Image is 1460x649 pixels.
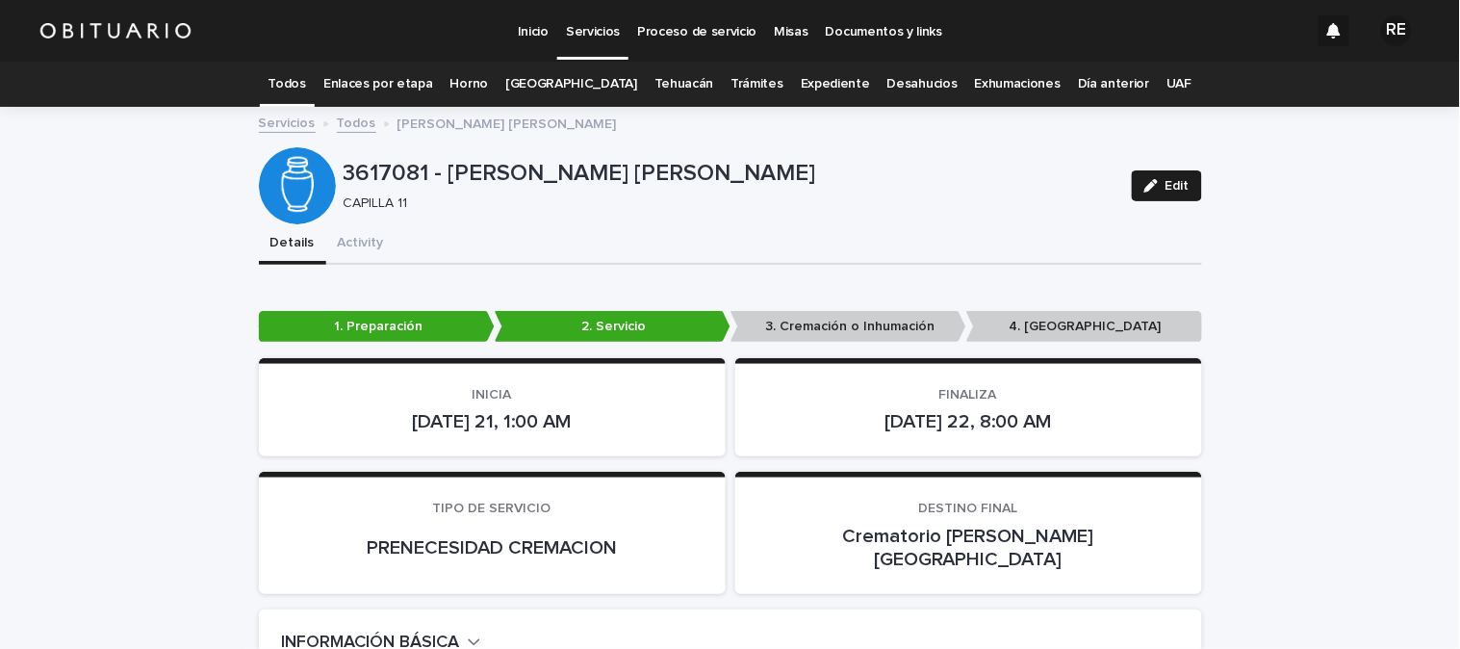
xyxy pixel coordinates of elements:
[337,111,376,133] a: Todos
[1078,62,1149,107] a: Día anterior
[801,62,870,107] a: Expediente
[282,536,703,559] p: PRENECESIDAD CREMACION
[1381,15,1412,46] div: RE
[1165,179,1190,193] span: Edit
[975,62,1061,107] a: Exhumaciones
[730,62,783,107] a: Trámites
[919,502,1018,515] span: DESTINO FINAL
[1132,170,1202,201] button: Edit
[323,62,433,107] a: Enlaces por etapa
[326,224,396,265] button: Activity
[450,62,488,107] a: Horno
[473,388,512,402] span: INICIA
[259,311,495,343] p: 1. Preparación
[433,502,551,515] span: TIPO DE SERVICIO
[397,112,617,133] p: [PERSON_NAME] [PERSON_NAME]
[38,12,192,50] img: HUM7g2VNRLqGMmR9WVqf
[344,195,1109,212] p: CAPILLA 11
[344,160,1116,188] p: 3617081 - [PERSON_NAME] [PERSON_NAME]
[259,224,326,265] button: Details
[1166,62,1191,107] a: UAF
[505,62,637,107] a: [GEOGRAPHIC_DATA]
[887,62,958,107] a: Desahucios
[259,111,316,133] a: Servicios
[758,525,1179,571] p: Crematorio [PERSON_NAME][GEOGRAPHIC_DATA]
[654,62,714,107] a: Tehuacán
[730,311,966,343] p: 3. Cremación o Inhumación
[939,388,997,402] span: FINALIZA
[269,62,306,107] a: Todos
[966,311,1202,343] p: 4. [GEOGRAPHIC_DATA]
[758,410,1179,433] p: [DATE] 22, 8:00 AM
[495,311,730,343] p: 2. Servicio
[282,410,703,433] p: [DATE] 21, 1:00 AM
